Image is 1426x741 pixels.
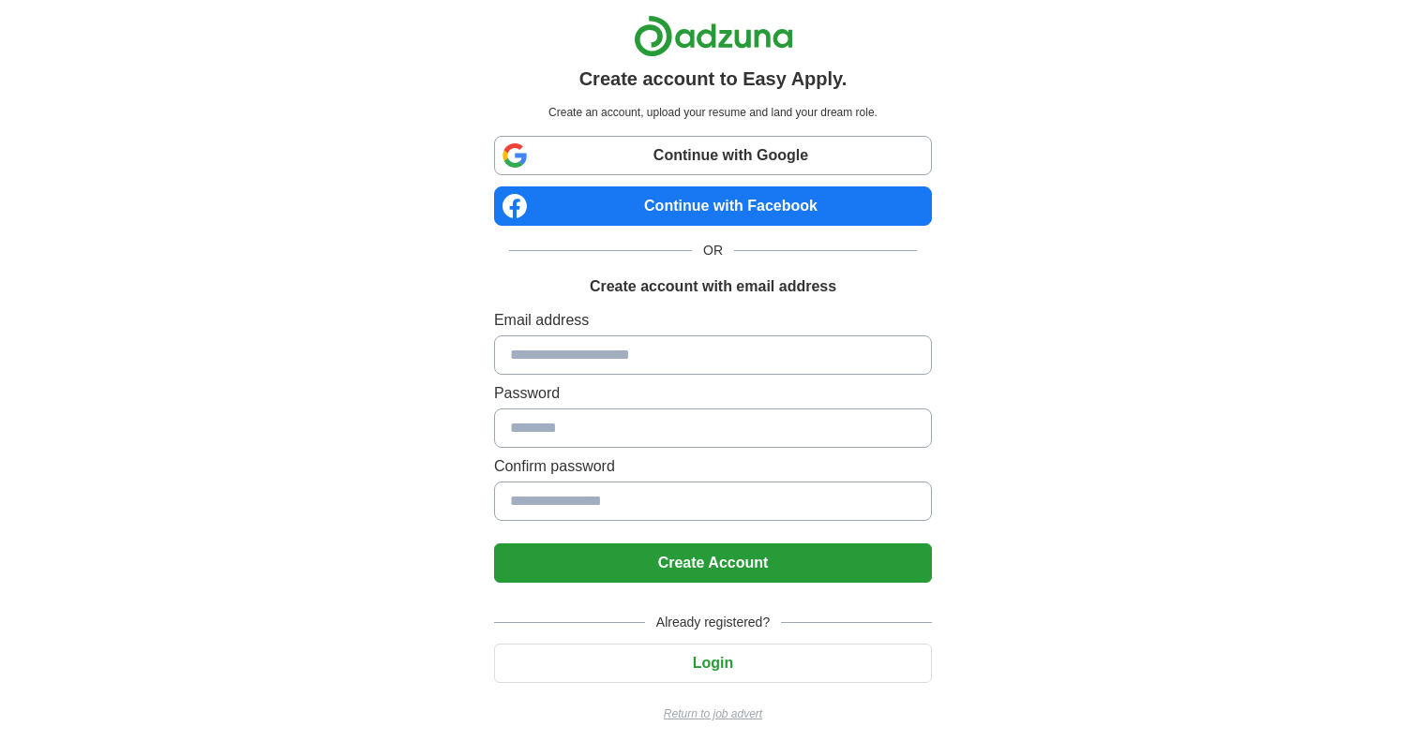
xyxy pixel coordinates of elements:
img: Adzuna logo [634,15,793,57]
button: Create Account [494,543,932,583]
a: Continue with Google [494,136,932,175]
p: Create an account, upload your resume and land your dream role. [498,104,928,121]
span: OR [692,241,734,260]
span: Already registered? [645,613,781,632]
label: Confirm password [494,455,932,478]
a: Continue with Facebook [494,186,932,226]
h1: Create account with email address [590,275,836,298]
a: Return to job advert [494,705,932,722]
h1: Create account to Easy Apply. [579,65,848,93]
button: Login [494,644,932,683]
a: Login [494,655,932,671]
label: Password [494,382,932,405]
label: Email address [494,309,932,332]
